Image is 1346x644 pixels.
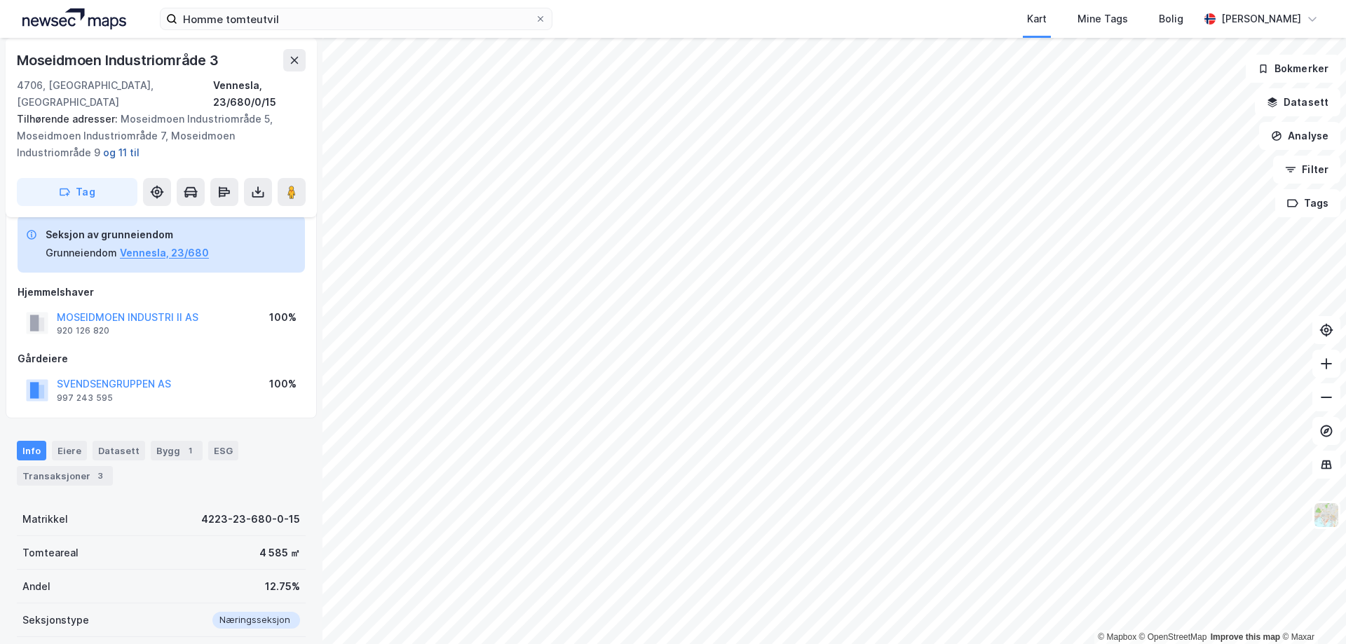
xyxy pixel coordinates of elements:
button: Datasett [1255,88,1340,116]
img: Z [1313,502,1340,528]
div: Kart [1027,11,1047,27]
div: Seksjonstype [22,612,89,629]
div: Vennesla, 23/680/0/15 [213,77,306,111]
div: 3 [93,469,107,483]
button: Vennesla, 23/680 [120,245,209,261]
a: OpenStreetMap [1139,632,1207,642]
div: Info [17,441,46,460]
div: 4 585 ㎡ [259,544,300,561]
div: Datasett [93,441,145,460]
a: Improve this map [1211,632,1280,642]
div: Bygg [151,441,203,460]
div: Transaksjoner [17,466,113,486]
img: logo.a4113a55bc3d86da70a041830d287a7e.svg [22,8,126,29]
div: 1 [183,444,197,458]
div: 100% [269,376,297,392]
div: Gårdeiere [18,350,305,367]
div: Grunneiendom [46,245,117,261]
div: Tomteareal [22,544,79,561]
button: Bokmerker [1246,55,1340,83]
a: Mapbox [1098,632,1136,642]
div: Eiere [52,441,87,460]
div: 920 126 820 [57,325,109,336]
iframe: Chat Widget [1276,577,1346,644]
div: Matrikkel [22,511,68,528]
div: 12.75% [265,578,300,595]
div: 4706, [GEOGRAPHIC_DATA], [GEOGRAPHIC_DATA] [17,77,213,111]
div: Bolig [1159,11,1183,27]
div: 997 243 595 [57,392,113,404]
div: Moseidmoen Industriområde 3 [17,49,222,71]
div: [PERSON_NAME] [1221,11,1301,27]
span: Tilhørende adresser: [17,113,121,125]
div: Hjemmelshaver [18,284,305,301]
div: Andel [22,578,50,595]
div: ESG [208,441,238,460]
div: 4223-23-680-0-15 [201,511,300,528]
button: Filter [1273,156,1340,184]
div: 100% [269,309,297,326]
button: Analyse [1259,122,1340,150]
input: Søk på adresse, matrikkel, gårdeiere, leietakere eller personer [177,8,535,29]
button: Tags [1275,189,1340,217]
div: Moseidmoen Industriområde 5, Moseidmoen Industriområde 7, Moseidmoen Industriområde 9 [17,111,294,161]
div: Seksjon av grunneiendom [46,226,209,243]
button: Tag [17,178,137,206]
div: Mine Tags [1078,11,1128,27]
